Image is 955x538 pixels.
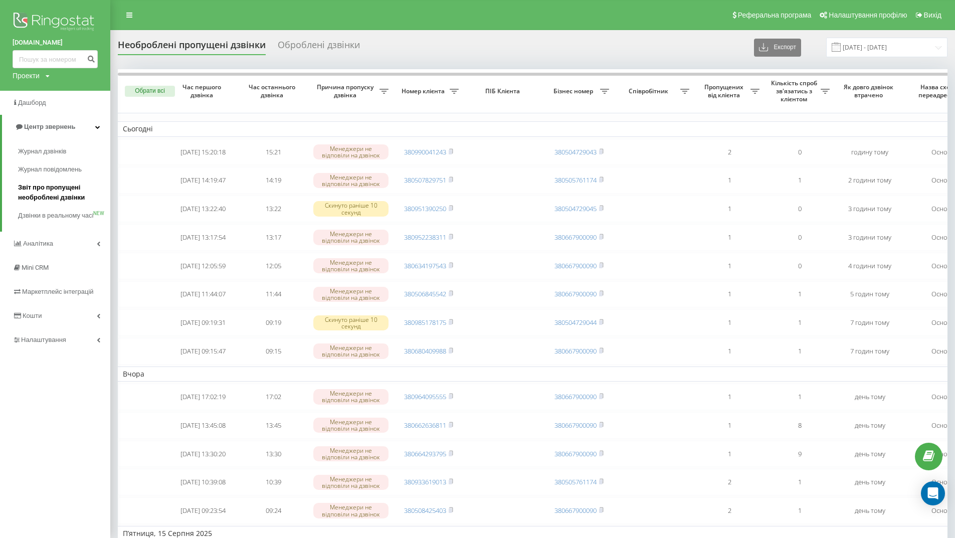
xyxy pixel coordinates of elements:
[168,309,238,336] td: [DATE] 09:19:31
[829,11,907,19] span: Налаштування профілю
[278,40,360,55] div: Оброблені дзвінки
[404,318,446,327] a: 380985178175
[313,83,379,99] span: Причина пропуску дзвінка
[168,281,238,308] td: [DATE] 11:44:07
[694,469,765,495] td: 2
[21,336,66,343] span: Налаштування
[238,167,308,194] td: 14:19
[168,412,238,439] td: [DATE] 13:45:08
[765,384,835,410] td: 1
[765,281,835,308] td: 1
[313,389,389,404] div: Менеджери не відповіли на дзвінок
[404,175,446,185] a: 380507829751
[238,338,308,365] td: 09:15
[404,346,446,355] a: 380680409988
[835,497,905,524] td: день тому
[765,497,835,524] td: 1
[694,384,765,410] td: 1
[835,139,905,165] td: годину тому
[554,289,597,298] a: 380667900090
[694,441,765,467] td: 1
[835,167,905,194] td: 2 години тому
[238,139,308,165] td: 15:21
[835,253,905,279] td: 4 години тому
[313,418,389,433] div: Менеджери не відповіли на дзвінок
[125,86,175,97] button: Обрати всі
[313,475,389,490] div: Менеджери не відповіли на дзвінок
[238,384,308,410] td: 17:02
[694,497,765,524] td: 2
[835,384,905,410] td: день тому
[835,412,905,439] td: день тому
[404,147,446,156] a: 380990041243
[765,224,835,251] td: 0
[404,421,446,430] a: 380662636811
[694,412,765,439] td: 1
[399,87,450,95] span: Номер клієнта
[238,497,308,524] td: 09:24
[168,196,238,222] td: [DATE] 13:22:40
[554,477,597,486] a: 380505761174
[18,160,110,178] a: Журнал повідомлень
[238,469,308,495] td: 10:39
[313,201,389,216] div: Скинуто раніше 10 секунд
[313,446,389,461] div: Менеджери не відповіли на дзвінок
[554,261,597,270] a: 380667900090
[765,469,835,495] td: 1
[765,196,835,222] td: 0
[694,338,765,365] td: 1
[238,224,308,251] td: 13:17
[554,204,597,213] a: 380504729045
[13,10,98,35] img: Ringostat logo
[313,173,389,188] div: Менеджери не відповіли на дзвінок
[18,99,46,106] span: Дашборд
[765,338,835,365] td: 1
[313,144,389,159] div: Менеджери не відповіли на дзвінок
[246,83,300,99] span: Час останнього дзвінка
[549,87,600,95] span: Бізнес номер
[404,449,446,458] a: 380664293795
[238,309,308,336] td: 09:19
[13,71,40,81] div: Проекти
[754,39,801,57] button: Експорт
[404,392,446,401] a: 380964095555
[835,441,905,467] td: день тому
[843,83,897,99] span: Як довго дзвінок втрачено
[765,412,835,439] td: 8
[22,288,94,295] span: Маркетплейс інтеграцій
[313,258,389,273] div: Менеджери не відповіли на дзвінок
[18,146,66,156] span: Журнал дзвінків
[924,11,941,19] span: Вихід
[554,449,597,458] a: 380667900090
[694,196,765,222] td: 1
[835,469,905,495] td: день тому
[168,469,238,495] td: [DATE] 10:39:08
[238,253,308,279] td: 12:05
[168,338,238,365] td: [DATE] 09:15:47
[404,477,446,486] a: 380933619013
[238,412,308,439] td: 13:45
[694,167,765,194] td: 1
[765,167,835,194] td: 1
[238,196,308,222] td: 13:22
[619,87,680,95] span: Співробітник
[24,123,75,130] span: Центр звернень
[118,40,266,55] div: Необроблені пропущені дзвінки
[313,503,389,518] div: Менеджери не відповіли на дзвінок
[168,441,238,467] td: [DATE] 13:30:20
[404,204,446,213] a: 380951390250
[770,79,821,103] span: Кількість спроб зв'язатись з клієнтом
[18,164,82,174] span: Журнал повідомлень
[738,11,812,19] span: Реферальна програма
[18,211,93,221] span: Дзвінки в реальному часі
[313,230,389,245] div: Менеджери не відповіли на дзвінок
[168,497,238,524] td: [DATE] 09:23:54
[694,309,765,336] td: 1
[554,346,597,355] a: 380667900090
[18,207,110,225] a: Дзвінки в реальному часіNEW
[765,139,835,165] td: 0
[554,392,597,401] a: 380667900090
[2,115,110,139] a: Центр звернень
[765,309,835,336] td: 1
[13,50,98,68] input: Пошук за номером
